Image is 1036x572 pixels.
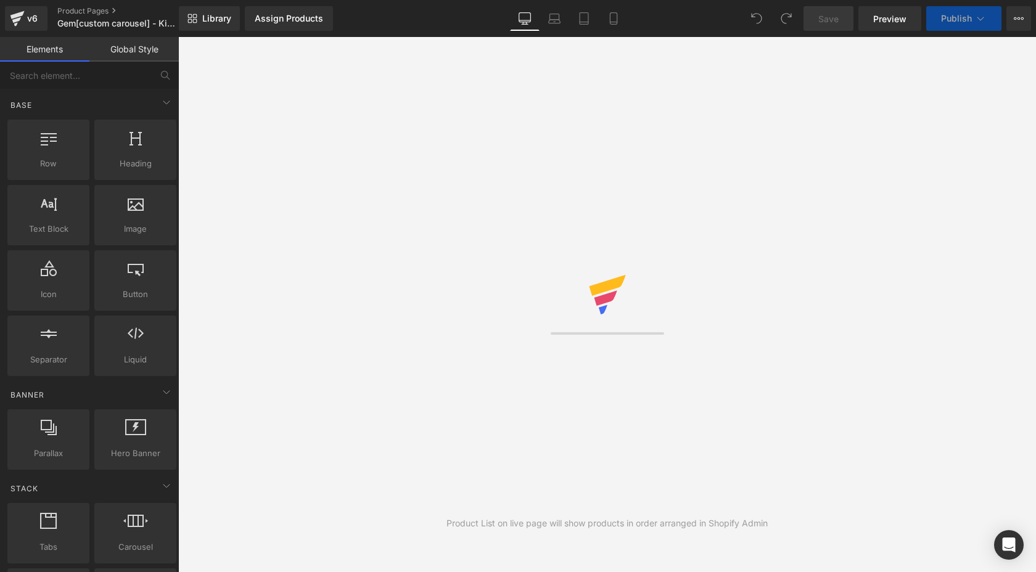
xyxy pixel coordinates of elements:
div: Product List on live page will show products in order arranged in Shopify Admin [446,517,768,530]
button: Redo [774,6,799,31]
a: v6 [5,6,47,31]
span: Heading [98,157,173,170]
span: Tabs [11,541,86,554]
a: Global Style [89,37,179,62]
a: Laptop [540,6,569,31]
span: Image [98,223,173,235]
span: Stack [9,483,39,494]
button: Publish [926,6,1001,31]
button: Undo [744,6,769,31]
span: Gem[custom carousel] - Kids Glow T-shirts [57,18,176,28]
a: Tablet [569,6,599,31]
div: Assign Products [255,14,323,23]
span: Hero Banner [98,447,173,460]
span: Preview [873,12,906,25]
span: Carousel [98,541,173,554]
span: Library [202,13,231,24]
span: Publish [941,14,972,23]
span: Base [9,99,33,111]
a: Preview [858,6,921,31]
span: Save [818,12,839,25]
span: Parallax [11,447,86,460]
span: Text Block [11,223,86,235]
a: Product Pages [57,6,199,16]
span: Icon [11,288,86,301]
div: Open Intercom Messenger [994,530,1024,560]
span: Separator [11,353,86,366]
a: Mobile [599,6,628,31]
span: Row [11,157,86,170]
div: v6 [25,10,40,27]
a: Desktop [510,6,540,31]
button: More [1006,6,1031,31]
span: Button [98,288,173,301]
span: Banner [9,389,46,401]
a: New Library [179,6,240,31]
span: Liquid [98,353,173,366]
